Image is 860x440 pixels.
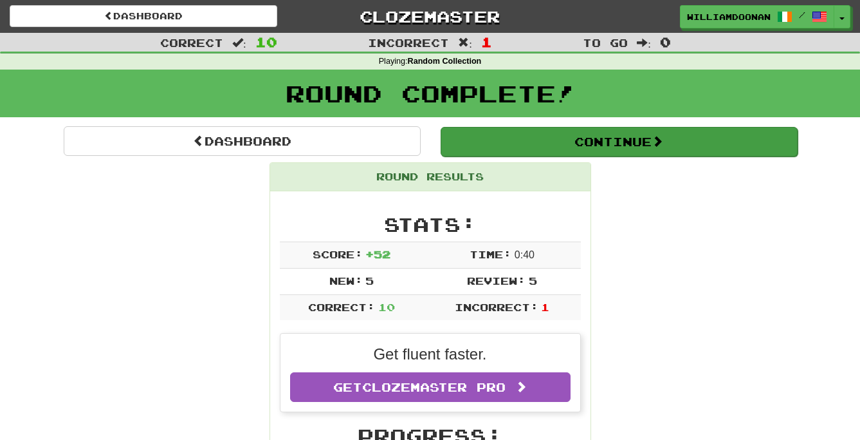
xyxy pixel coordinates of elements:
[362,380,506,394] span: Clozemaster Pro
[455,301,538,313] span: Incorrect:
[308,301,375,313] span: Correct:
[583,36,628,49] span: To go
[368,36,449,49] span: Incorrect
[365,248,390,260] span: + 52
[297,5,564,28] a: Clozemaster
[541,301,549,313] span: 1
[64,126,421,156] a: Dashboard
[270,163,590,191] div: Round Results
[529,274,537,287] span: 5
[160,36,223,49] span: Correct
[441,127,798,157] button: Continue
[680,5,834,28] a: williamdoonan /
[458,37,472,48] span: :
[470,248,511,260] span: Time:
[799,10,805,19] span: /
[515,249,535,260] span: 0 : 40
[378,301,395,313] span: 10
[313,248,363,260] span: Score:
[660,34,671,50] span: 0
[481,34,492,50] span: 1
[280,214,581,235] h2: Stats:
[10,5,277,27] a: Dashboard
[290,343,571,365] p: Get fluent faster.
[255,34,277,50] span: 10
[637,37,651,48] span: :
[467,274,526,287] span: Review:
[365,274,374,287] span: 5
[408,57,482,66] strong: Random Collection
[329,274,363,287] span: New:
[5,81,855,106] h1: Round Complete!
[290,372,571,402] a: GetClozemaster Pro
[687,11,771,23] span: williamdoonan
[232,37,246,48] span: :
